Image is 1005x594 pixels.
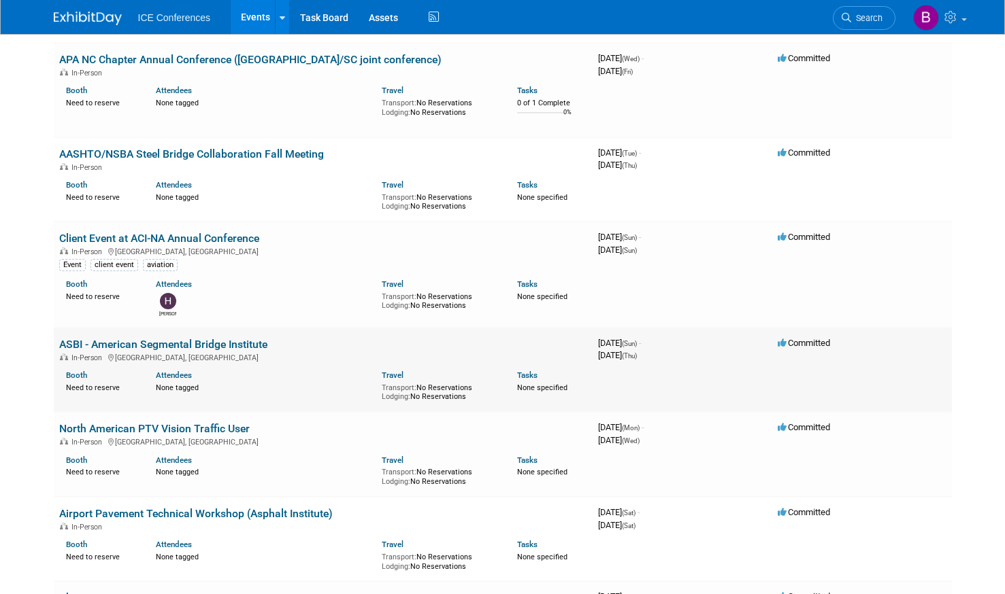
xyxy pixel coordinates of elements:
[778,422,830,432] span: Committed
[563,109,572,127] td: 0%
[382,108,410,117] span: Lodging:
[156,86,192,95] a: Attendees
[59,232,259,245] a: Client Event at ACI-NA Annual Conference
[622,68,633,75] span: (Fri)
[66,465,136,477] div: Need to reserve
[517,370,538,380] a: Tasks
[598,520,636,530] span: [DATE]
[642,422,644,432] span: -
[517,540,538,549] a: Tasks
[622,55,640,63] span: (Wed)
[778,147,830,158] span: Committed
[382,290,497,311] div: No Reservations No Reservations
[382,99,416,107] span: Transport:
[156,381,372,393] div: None tagged
[598,245,637,255] span: [DATE]
[517,553,567,561] span: None specified
[59,338,267,351] a: ASBI - American Segmental Bridge Institute
[382,392,410,401] span: Lodging:
[66,279,87,289] a: Booth
[59,53,442,66] a: APA NC Chapter Annual Conference ([GEOGRAPHIC_DATA]/SC joint conference)
[598,435,640,445] span: [DATE]
[517,455,538,465] a: Tasks
[60,353,68,360] img: In-Person Event
[382,301,410,310] span: Lodging:
[59,436,587,447] div: [GEOGRAPHIC_DATA], [GEOGRAPHIC_DATA]
[66,86,87,95] a: Booth
[851,13,883,23] span: Search
[156,465,372,477] div: None tagged
[382,455,403,465] a: Travel
[382,468,416,476] span: Transport:
[517,292,567,301] span: None specified
[156,370,192,380] a: Attendees
[60,523,68,529] img: In-Person Event
[517,468,567,476] span: None specified
[382,562,410,571] span: Lodging:
[71,247,106,256] span: In-Person
[382,550,497,571] div: No Reservations No Reservations
[622,162,637,169] span: (Thu)
[517,383,567,392] span: None specified
[156,190,372,203] div: None tagged
[639,338,641,348] span: -
[598,53,644,63] span: [DATE]
[382,381,497,402] div: No Reservations No Reservations
[622,437,640,444] span: (Wed)
[66,381,136,393] div: Need to reserve
[382,383,416,392] span: Transport:
[598,66,633,76] span: [DATE]
[382,202,410,211] span: Lodging:
[66,455,87,465] a: Booth
[382,180,403,190] a: Travel
[622,234,637,241] span: (Sun)
[598,232,641,242] span: [DATE]
[156,279,192,289] a: Attendees
[71,163,106,172] span: In-Person
[642,53,644,63] span: -
[517,180,538,190] a: Tasks
[598,147,641,158] span: [DATE]
[598,350,637,360] span: [DATE]
[60,69,68,75] img: In-Person Event
[622,352,637,360] span: (Thu)
[778,53,830,63] span: Committed
[90,259,138,271] div: client event
[517,86,538,95] a: Tasks
[156,540,192,549] a: Attendees
[156,455,192,465] a: Attendees
[598,507,640,517] span: [DATE]
[66,96,136,108] div: Need to reserve
[160,293,176,309] img: Heidi Drashin
[156,550,372,562] div: None tagged
[59,422,250,435] a: North American PTV Vision Traffic User
[66,180,87,190] a: Booth
[833,6,895,30] a: Search
[778,338,830,348] span: Committed
[382,370,403,380] a: Travel
[382,477,410,486] span: Lodging:
[622,522,636,529] span: (Sat)
[598,422,644,432] span: [DATE]
[382,292,416,301] span: Transport:
[60,163,68,170] img: In-Person Event
[622,509,636,517] span: (Sat)
[156,180,192,190] a: Attendees
[60,438,68,444] img: In-Person Event
[59,147,324,160] a: AASHTO/NSBA Steel Bridge Collaboration Fall Meeting
[639,232,641,242] span: -
[517,279,538,289] a: Tasks
[66,550,136,562] div: Need to reserve
[59,507,333,520] a: Airport Pavement Technical Workshop (Asphalt Institute)
[66,540,87,549] a: Booth
[156,96,372,108] div: None tagged
[913,5,939,31] img: Brandi Allegood
[382,279,403,289] a: Travel
[517,99,587,108] div: 0 of 1 Complete
[778,232,830,242] span: Committed
[622,340,637,347] span: (Sun)
[382,465,497,486] div: No Reservations No Reservations
[59,259,86,271] div: Event
[138,12,211,23] span: ICE Conferences
[60,247,68,254] img: In-Person Event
